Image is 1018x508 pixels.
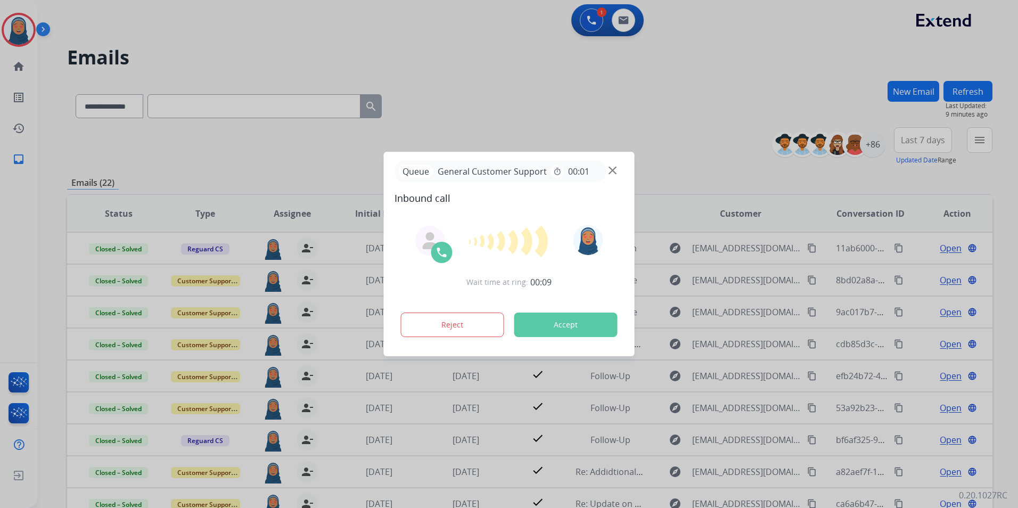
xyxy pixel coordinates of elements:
[399,165,433,178] p: Queue
[553,167,562,176] mat-icon: timer
[422,232,439,249] img: agent-avatar
[573,225,603,255] img: avatar
[530,276,552,289] span: 00:09
[433,165,551,178] span: General Customer Support
[959,489,1007,502] p: 0.20.1027RC
[466,277,528,288] span: Wait time at ring:
[436,246,448,259] img: call-icon
[609,167,617,175] img: close-button
[395,191,624,206] span: Inbound call
[401,313,504,337] button: Reject
[568,165,589,178] span: 00:01
[514,313,618,337] button: Accept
